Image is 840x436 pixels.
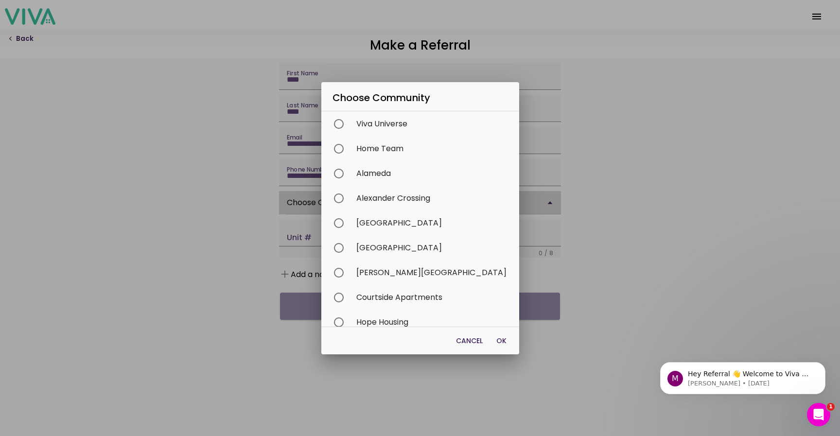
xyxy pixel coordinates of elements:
iframe: Intercom live chat [807,403,830,426]
iframe: Intercom notifications message [646,342,840,410]
div: Courtside Apartments [331,285,519,310]
div: Hope Housing [331,310,519,334]
span: OK [496,336,507,346]
button: Cancel [451,331,488,350]
div: Alexander Crossing [331,186,519,210]
div: [PERSON_NAME][GEOGRAPHIC_DATA] [331,260,519,285]
button: OK [491,331,511,350]
h2: Choose Community [332,92,508,104]
div: [GEOGRAPHIC_DATA] [331,210,519,235]
div: Viva Universe [331,111,519,136]
span: 1 [827,403,835,411]
div: Home Team [331,136,519,161]
div: [GEOGRAPHIC_DATA] [331,235,519,260]
div: Alameda [331,161,519,186]
span: Cancel [456,336,483,346]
